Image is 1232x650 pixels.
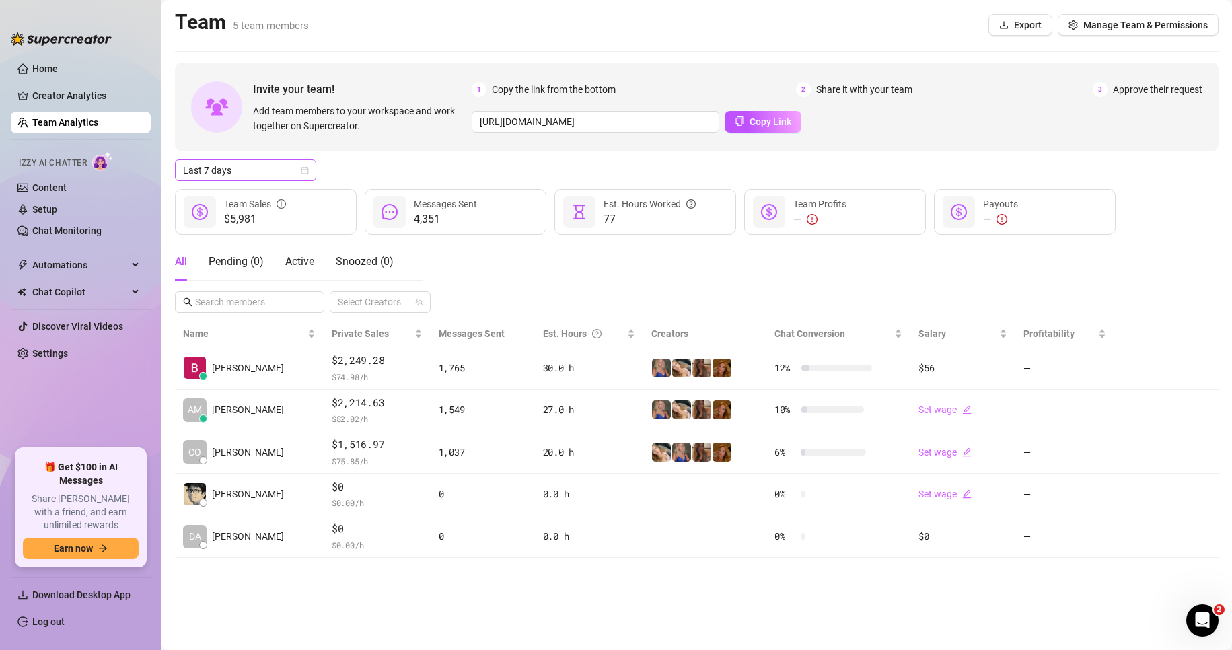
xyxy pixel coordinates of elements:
span: $2,249.28 [332,353,423,369]
span: Profitability [1023,328,1075,339]
th: Name [175,321,324,347]
span: Team Profits [793,198,846,209]
span: $ 74.98 /h [332,370,423,384]
span: 🎁 Get $100 in AI Messages [23,461,139,487]
span: info-circle [277,196,286,211]
span: 2 [796,82,811,97]
span: copy [735,116,744,126]
button: Copy Link [725,111,801,133]
span: Name [183,326,305,341]
img: daniellerose [692,359,711,377]
span: $0 [332,521,423,537]
span: download [999,20,1009,30]
div: Est. Hours [543,326,624,341]
a: Set wageedit [918,447,972,458]
div: Team Sales [224,196,286,211]
span: download [17,589,28,600]
div: 27.0 h [543,402,635,417]
span: team [415,298,423,306]
a: Setup [32,204,57,215]
a: Set wageedit [918,404,972,415]
div: Pending ( 0 ) [209,254,264,270]
span: [PERSON_NAME] [212,529,284,544]
img: Danielle [713,400,731,419]
div: 0.0 h [543,529,635,544]
a: Home [32,63,58,74]
span: 0 % [774,529,796,544]
span: Active [285,255,314,268]
span: dollar-circle [192,204,208,220]
span: Add team members to your workspace and work together on Supercreator. [253,104,466,133]
span: AM [188,402,202,417]
span: Salary [918,328,946,339]
div: 20.0 h [543,445,635,460]
input: Search members [195,295,305,310]
span: Chat Conversion [774,328,845,339]
span: Payouts [983,198,1018,209]
a: Team Analytics [32,117,98,128]
div: 1,765 [439,361,527,375]
span: 3 [1093,82,1108,97]
button: Export [988,14,1052,36]
span: $0 [332,479,423,495]
div: 1,549 [439,402,527,417]
h2: Team [175,9,309,35]
span: 6 % [774,445,796,460]
a: Settings [32,348,68,359]
img: Ambie [652,400,671,419]
span: edit [962,405,972,414]
span: $ 0.00 /h [332,496,423,509]
div: 1,037 [439,445,527,460]
img: OnlyDanielle [672,400,691,419]
img: OnlyDanielle [652,443,671,462]
button: Earn nowarrow-right [23,538,139,559]
div: 0 [439,529,527,544]
th: Creators [643,321,766,347]
span: 12 % [774,361,796,375]
div: All [175,254,187,270]
img: AI Chatter [92,151,113,171]
span: [PERSON_NAME] [212,361,284,375]
a: Set wageedit [918,489,972,499]
span: Private Sales [332,328,389,339]
img: Danielle [713,359,731,377]
td: — [1015,431,1114,474]
span: $1,516.97 [332,437,423,453]
span: Copy the link from the bottom [492,82,616,97]
span: 10 % [774,402,796,417]
img: Ryan [184,357,206,379]
img: daniellerose [692,443,711,462]
span: DA [189,529,201,544]
span: question-circle [686,196,696,211]
iframe: Intercom live chat [1186,604,1219,637]
span: 77 [604,211,696,227]
span: Last 7 days [183,160,308,180]
span: 1 [472,82,486,97]
span: Messages Sent [414,198,477,209]
span: $ 0.00 /h [332,538,423,552]
span: 4,351 [414,211,477,227]
span: edit [962,489,972,499]
img: Chat Copilot [17,287,26,297]
span: Share it with your team [816,82,912,97]
div: — [983,211,1018,227]
span: dollar-circle [951,204,967,220]
img: logo-BBDzfeDw.svg [11,32,112,46]
div: $56 [918,361,1007,375]
span: setting [1068,20,1078,30]
a: Content [32,182,67,193]
span: message [382,204,398,220]
span: [PERSON_NAME] [212,402,284,417]
span: Invite your team! [253,81,472,98]
span: $ 75.85 /h [332,454,423,468]
span: $ 82.02 /h [332,412,423,425]
span: 5 team members [233,20,309,32]
a: Creator Analytics [32,85,140,106]
span: calendar [301,166,309,174]
button: Manage Team & Permissions [1058,14,1219,36]
span: Copy Link [750,116,791,127]
div: Est. Hours Worked [604,196,696,211]
span: Manage Team & Permissions [1083,20,1208,30]
span: $2,214.63 [332,395,423,411]
span: 0 % [774,486,796,501]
